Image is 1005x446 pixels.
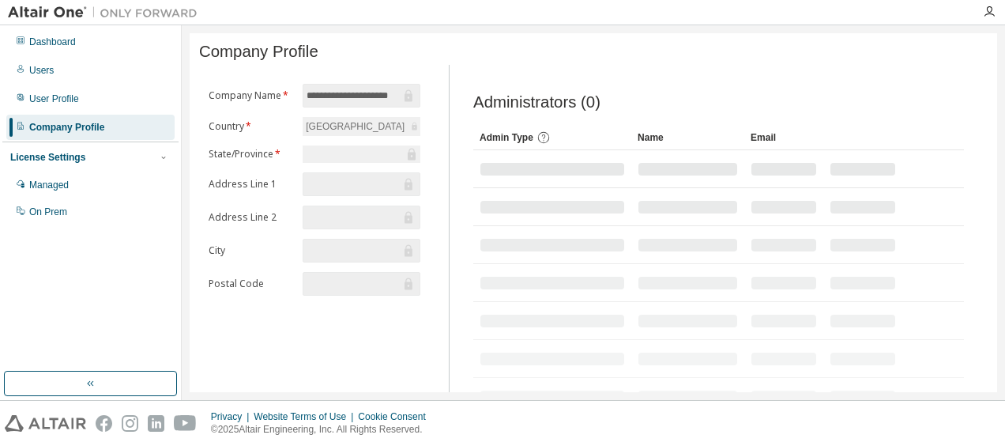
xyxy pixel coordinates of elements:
[209,120,293,133] label: Country
[303,118,407,135] div: [GEOGRAPHIC_DATA]
[358,410,435,423] div: Cookie Consent
[209,211,293,224] label: Address Line 2
[209,148,293,161] label: State/Province
[211,410,254,423] div: Privacy
[254,410,358,423] div: Website Terms of Use
[148,415,164,432] img: linkedin.svg
[5,415,86,432] img: altair_logo.svg
[29,206,67,218] div: On Prem
[29,36,76,48] div: Dashboard
[209,244,293,257] label: City
[480,132,533,143] span: Admin Type
[209,178,293,191] label: Address Line 1
[10,151,85,164] div: License Settings
[209,89,293,102] label: Company Name
[96,415,112,432] img: facebook.svg
[174,415,197,432] img: youtube.svg
[303,117,420,136] div: [GEOGRAPHIC_DATA]
[209,278,293,290] label: Postal Code
[29,121,104,134] div: Company Profile
[751,125,817,150] div: Email
[8,5,205,21] img: Altair One
[473,93,600,111] span: Administrators (0)
[211,423,435,437] p: © 2025 Altair Engineering, Inc. All Rights Reserved.
[29,93,79,105] div: User Profile
[29,179,69,191] div: Managed
[29,64,54,77] div: Users
[122,415,138,432] img: instagram.svg
[199,43,318,61] span: Company Profile
[638,125,738,150] div: Name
